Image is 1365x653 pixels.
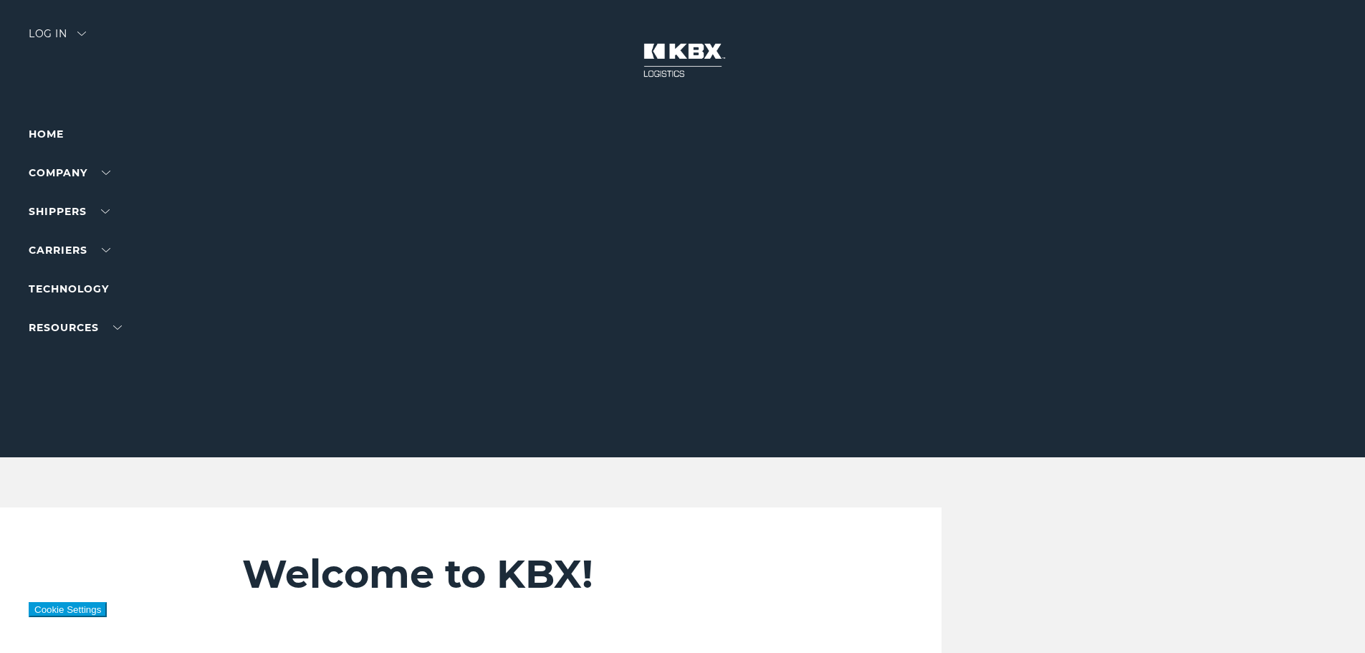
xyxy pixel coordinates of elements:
[77,32,86,36] img: arrow
[29,321,122,334] a: RESOURCES
[29,205,110,218] a: SHIPPERS
[242,550,856,598] h2: Welcome to KBX!
[29,282,109,295] a: Technology
[29,29,86,49] div: Log in
[629,29,737,92] img: kbx logo
[29,602,107,617] button: Cookie Settings
[29,166,110,179] a: Company
[29,128,64,140] a: Home
[29,244,110,257] a: Carriers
